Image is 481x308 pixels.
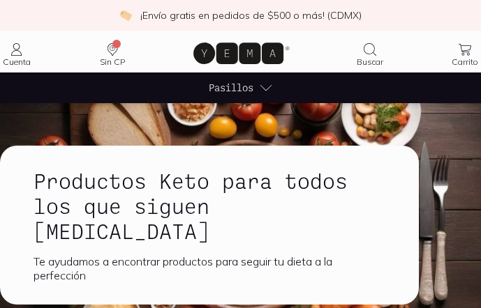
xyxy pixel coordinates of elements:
a: Buscar [353,41,387,66]
img: check [119,9,132,22]
span: Pasillos [209,80,253,95]
span: Sin CP [100,56,125,67]
span: Buscar [357,56,383,67]
span: Cuenta [3,56,31,67]
a: Carrito [449,41,481,66]
span: Carrito [452,56,478,67]
p: ¡Envío gratis en pedidos de $500 o más! (CDMX) [140,8,362,22]
a: Dirección no especificada [96,41,129,66]
div: Te ayudamos a encontrar productos para seguir tu dieta a la perfección [34,254,385,282]
h1: Productos Keto para todos los que siguen [MEDICAL_DATA] [34,168,385,243]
